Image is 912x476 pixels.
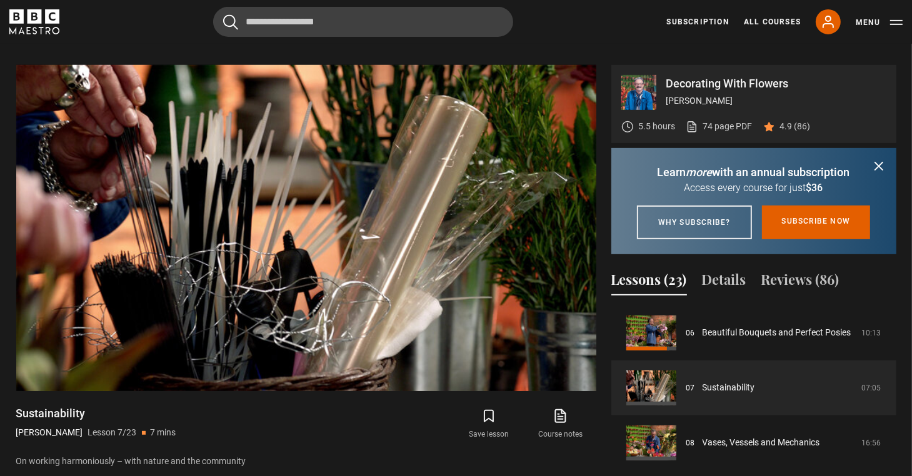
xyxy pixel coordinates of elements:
[626,164,881,181] p: Learn with an annual subscription
[16,455,596,468] p: On working harmoniously – with nature and the community
[637,206,752,239] a: Why subscribe?
[702,269,746,295] button: Details
[856,16,903,29] button: Toggle navigation
[780,120,811,133] p: 4.9 (86)
[762,206,871,239] a: Subscribe now
[16,406,176,421] h1: Sustainability
[453,406,524,442] button: Save lesson
[88,426,137,439] p: Lesson 7/23
[213,7,513,37] input: Search
[611,269,687,295] button: Lessons (23)
[667,16,729,27] a: Subscription
[761,269,839,295] button: Reviews (86)
[806,182,823,194] span: $36
[703,381,755,394] a: Sustainability
[744,16,801,27] a: All Courses
[524,406,596,442] a: Course notes
[9,9,59,34] svg: BBC Maestro
[666,94,886,107] p: [PERSON_NAME]
[703,326,851,339] a: Beautiful Bouquets and Perfect Posies
[686,120,753,133] a: 74 page PDF
[639,120,676,133] p: 5.5 hours
[16,65,596,391] video-js: Video Player
[626,181,881,196] p: Access every course for just
[16,426,83,439] p: [PERSON_NAME]
[151,426,176,439] p: 7 mins
[703,436,820,449] a: Vases, Vessels and Mechanics
[223,14,238,30] button: Submit the search query
[666,78,886,89] p: Decorating With Flowers
[686,166,713,179] i: more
